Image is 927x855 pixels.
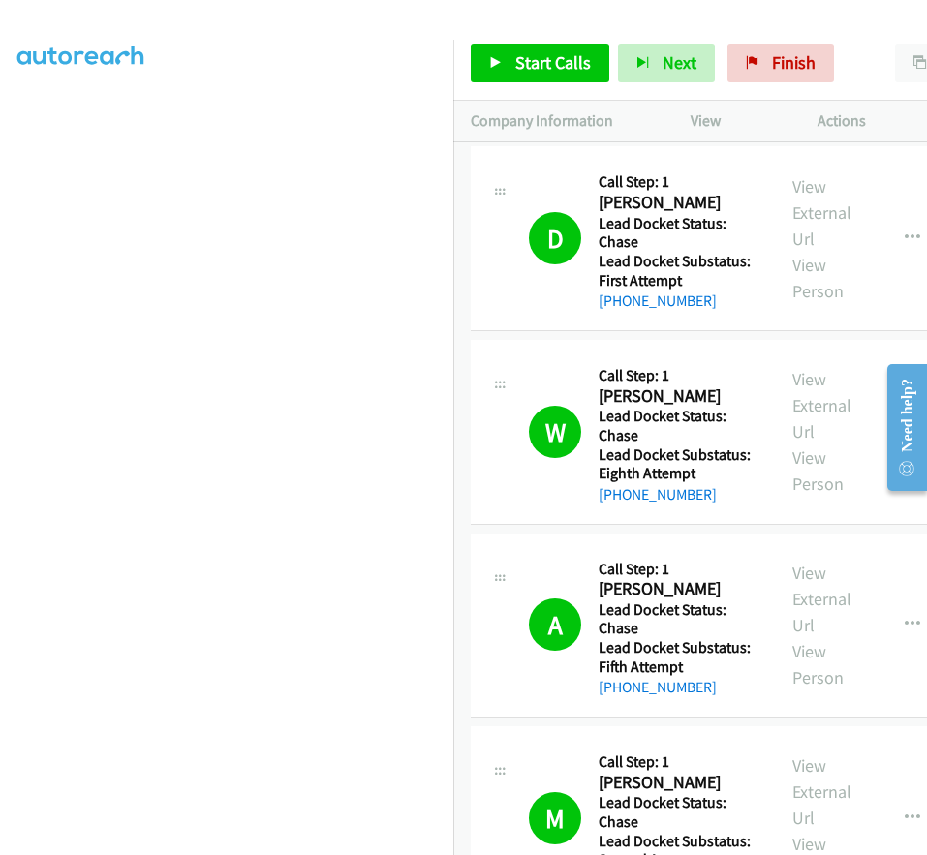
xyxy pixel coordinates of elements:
h1: W [529,406,581,458]
h5: Lead Docket Status: Chase [599,793,757,831]
button: Next [618,44,715,82]
a: Finish [727,44,834,82]
iframe: Resource Center [871,351,927,504]
a: View Person [792,446,844,495]
span: Finish [772,51,816,74]
h5: Call Step: 1 [599,752,757,772]
span: Start Calls [515,51,591,74]
h2: [PERSON_NAME] [599,192,757,214]
h5: Lead Docket Status: Chase [599,407,757,444]
h1: M [529,792,581,844]
span: Next [663,51,696,74]
a: [PHONE_NUMBER] [599,678,717,696]
h1: A [529,598,581,651]
h2: [PERSON_NAME] [599,385,757,408]
p: Actions [818,109,910,133]
a: View External Url [792,175,851,250]
a: View Person [792,640,844,688]
h5: Call Step: 1 [599,172,757,192]
h5: Lead Docket Substatus: Eighth Attempt [599,445,757,483]
h5: Call Step: 1 [599,366,757,385]
a: Start Calls [471,44,609,82]
h2: [PERSON_NAME] [599,578,757,600]
a: View External Url [792,562,851,636]
h5: Lead Docket Status: Chase [599,600,757,638]
a: View External Url [792,754,851,829]
a: View External Url [792,368,851,443]
h5: Lead Docket Status: Chase [599,214,757,252]
h5: Lead Docket Substatus: First Attempt [599,252,757,290]
h2: [PERSON_NAME] [599,772,757,794]
p: Company Information [471,109,656,133]
h5: Call Step: 1 [599,560,757,579]
a: [PHONE_NUMBER] [599,485,717,504]
p: View [691,109,783,133]
a: View Person [792,254,844,302]
h1: D [529,212,581,264]
a: [PHONE_NUMBER] [599,291,717,310]
h5: Lead Docket Substatus: Fifth Attempt [599,638,757,676]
